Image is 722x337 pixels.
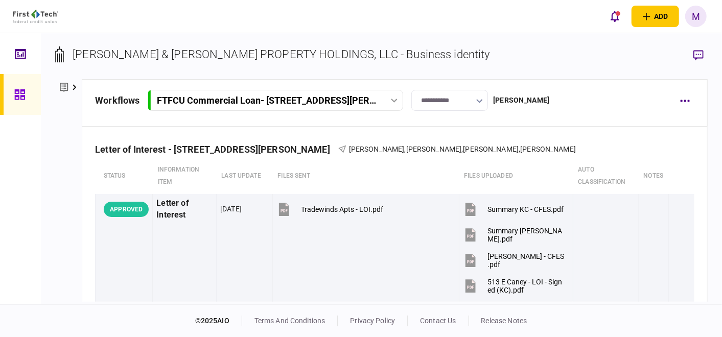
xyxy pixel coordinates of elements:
[487,205,564,213] div: Summary KC - CFES.pdf
[487,227,564,243] div: Summary KC - LOI.pdf
[463,274,564,297] button: 513 E Caney - LOI - Signed (KC).pdf
[632,6,679,27] button: open adding identity options
[104,202,149,217] div: APPROVED
[639,158,669,194] th: notes
[276,198,383,221] button: Tradewinds Apts - LOI.pdf
[156,198,213,221] div: Letter of Interest
[519,145,520,153] span: ,
[95,144,338,155] div: Letter of Interest - [STREET_ADDRESS][PERSON_NAME]
[254,317,325,325] a: terms and conditions
[463,145,519,153] span: [PERSON_NAME]
[216,158,272,194] th: last update
[195,316,242,326] div: © 2025 AIO
[463,249,564,272] button: Cullum, Keith - CFES.pdf
[153,158,217,194] th: Information item
[220,204,242,214] div: [DATE]
[301,205,383,213] div: Tradewinds Apts - LOI.pdf
[487,278,564,294] div: 513 E Caney - LOI - Signed (KC).pdf
[520,145,576,153] span: [PERSON_NAME]
[95,93,139,107] div: workflows
[148,90,403,111] button: FTFCU Commercial Loan- [STREET_ADDRESS][PERSON_NAME]
[463,198,564,221] button: Summary KC - CFES.pdf
[481,317,527,325] a: release notes
[420,317,456,325] a: contact us
[573,158,638,194] th: auto classification
[73,46,490,63] div: [PERSON_NAME] & [PERSON_NAME] PROPERTY HOLDINGS, LLC - Business identity
[157,95,377,106] div: FTFCU Commercial Loan - [STREET_ADDRESS][PERSON_NAME]
[272,158,459,194] th: files sent
[493,95,549,106] div: [PERSON_NAME]
[463,223,564,246] button: Summary KC - LOI.pdf
[487,252,564,269] div: Cullum, Keith - CFES.pdf
[349,145,405,153] span: [PERSON_NAME]
[604,6,625,27] button: open notifications list
[96,158,153,194] th: status
[459,158,573,194] th: Files uploaded
[350,317,395,325] a: privacy policy
[405,145,406,153] span: ,
[406,145,462,153] span: [PERSON_NAME]
[461,145,463,153] span: ,
[685,6,707,27] button: M
[13,10,58,23] img: client company logo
